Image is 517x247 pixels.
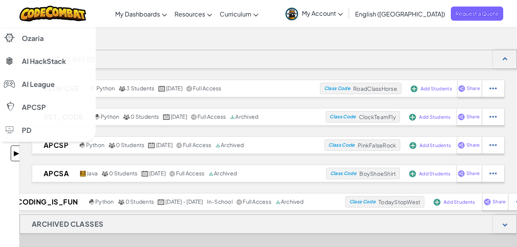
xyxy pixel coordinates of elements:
[116,141,144,148] span: 0 Students
[20,214,115,234] h1: Archived Classes
[86,170,98,177] span: Java
[126,85,154,92] span: 3 Students
[236,199,242,205] img: IconShare_Gray.svg
[493,200,506,204] span: Share
[94,114,100,120] img: python.png
[130,113,159,120] span: 0 Students
[358,142,396,149] span: PinkFalseRock
[302,9,343,17] span: My Account
[101,171,108,177] img: MultipleUsers.png
[351,3,449,24] a: English ([GEOGRAPHIC_DATA])
[458,85,465,92] img: IconShare_Purple.svg
[349,200,375,204] span: Class Code
[158,86,165,92] img: calendar.svg
[208,170,237,177] div: Archived
[409,170,416,177] img: IconAddStudents.svg
[86,141,104,148] span: Python
[171,113,187,120] span: [DATE]
[215,142,221,148] img: IconArchive.svg
[419,115,450,119] span: Add Students
[32,83,320,94] a: PLTW CSE Python 3 Students [DATE] Full Access
[355,10,445,18] span: English ([GEOGRAPHIC_DATA])
[434,199,440,206] img: IconAddStudents.svg
[89,199,95,205] img: python.png
[115,10,160,18] span: My Dashboards
[467,86,480,91] span: Share
[111,3,171,24] a: My Dashboards
[409,142,416,149] img: IconAddStudents.svg
[183,141,212,148] span: Full Access
[158,199,165,205] img: calendar.svg
[451,7,503,21] a: Request a Quote
[458,142,465,149] img: IconShare_Purple.svg
[186,86,192,92] img: IconShare_Gray.svg
[411,85,418,92] img: IconAddStudents.svg
[216,3,262,24] a: Curriculum
[359,170,396,177] span: BoyShoeShirt
[22,81,55,88] span: AI League
[170,171,175,177] img: IconShare_Gray.svg
[458,113,465,120] img: IconShare_Purple.svg
[275,199,281,205] img: IconArchive.svg
[419,172,450,176] span: Add Students
[215,142,244,149] div: Archived
[230,114,235,120] img: IconArchive.svg
[118,199,125,205] img: MultipleUsers.png
[409,114,416,121] img: IconAddStudents.svg
[243,198,271,205] span: Full Access
[197,113,226,120] span: Full Access
[163,114,170,120] img: calendar.svg
[330,171,356,176] span: Class Code
[108,142,115,148] img: MultipleUsers.png
[96,85,115,92] span: Python
[378,198,420,205] span: TodayStopWest
[275,198,304,205] div: Archived
[176,142,182,148] img: IconShare_Gray.svg
[171,3,216,24] a: Resources
[20,6,86,21] img: CodeCombat logo
[207,198,233,205] div: in-school
[220,10,251,18] span: Curriculum
[466,143,479,147] span: Share
[208,171,214,177] img: IconArchive.svg
[142,171,148,177] img: calendar.svg
[421,87,452,91] span: Add Students
[156,141,173,148] span: [DATE]
[175,10,205,18] span: Resources
[22,58,66,65] span: AI HackStack
[444,200,475,204] span: Add Students
[166,85,183,92] span: [DATE]
[126,198,154,205] span: 0 Students
[466,171,479,176] span: Share
[32,139,78,151] h2: APCSP
[148,142,155,148] img: calendar.svg
[458,170,465,177] img: IconShare_Purple.svg
[5,196,87,208] h2: Coding_IS_FUN
[282,2,347,26] a: My Account
[489,113,497,120] img: IconStudentEllipsis.svg
[123,114,130,120] img: MultipleUsers.png
[329,115,356,119] span: Class Code
[193,85,222,92] span: Full Access
[353,85,397,92] span: RoadClassHorse
[466,115,479,119] span: Share
[489,170,497,177] img: IconStudentEllipsis.svg
[176,170,205,177] span: Full Access
[359,113,396,120] span: ClockTeamFly
[285,8,298,20] img: avatar
[328,143,354,147] span: Class Code
[165,198,203,205] span: [DATE] - [DATE]
[230,113,258,120] div: Archived
[324,86,350,91] span: Class Code
[119,86,126,92] img: MultipleUsers.png
[13,148,20,159] span: ▶
[22,35,44,42] span: Ozaria
[32,168,78,179] h2: APCSA
[489,85,497,92] img: IconStudentEllipsis.svg
[80,142,85,148] img: python.png
[95,198,114,205] span: Python
[101,113,119,120] span: Python
[109,170,137,177] span: 0 Students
